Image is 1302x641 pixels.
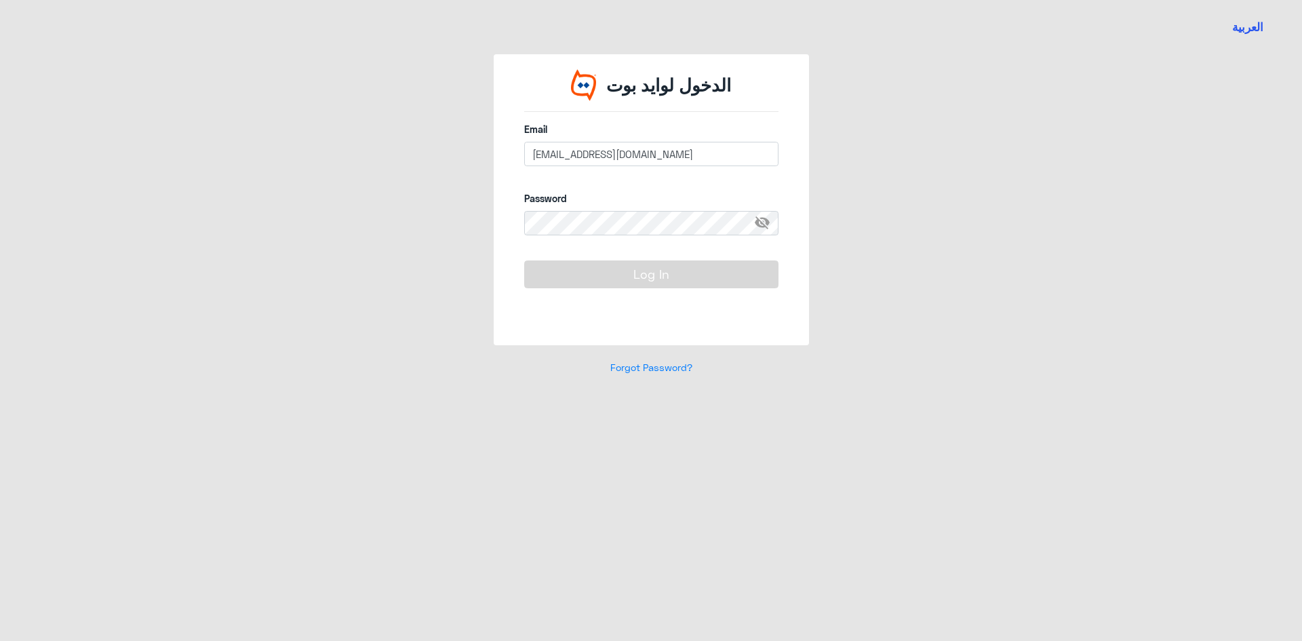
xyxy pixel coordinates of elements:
button: العربية [1232,19,1263,36]
a: Forgot Password? [610,362,692,373]
a: تغيير اللغة [1224,10,1271,44]
button: Log In [524,260,778,288]
p: الدخول لوايد بوت [606,73,731,98]
input: Enter your email here... [524,142,778,166]
img: Widebot Logo [571,69,597,101]
label: Email [524,122,778,136]
span: visibility_off [754,211,778,235]
label: Password [524,191,778,206]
